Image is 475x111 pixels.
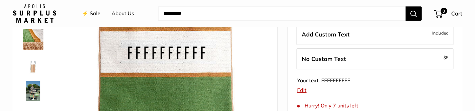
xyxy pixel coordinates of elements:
[22,28,45,51] a: description_A close up of our first Chenille Jute Market Bag
[434,8,462,19] a: 0 Cart
[432,29,449,37] span: Included
[158,6,406,21] input: Search...
[442,54,449,61] span: -
[443,55,449,60] span: $5
[297,48,453,70] label: Leave Blank
[441,8,447,14] span: 0
[302,31,350,38] span: Add Custom Text
[23,29,43,50] img: description_A close up of our first Chenille Jute Market Bag
[406,6,422,21] button: Search
[297,77,350,84] span: Your text: FFFFFFFFFF
[302,55,346,63] span: No Custom Text
[297,87,306,93] a: Edit
[297,24,453,45] label: Add Custom Text
[22,54,45,77] a: Market Bag in Court Green Chenille with Adjustable Handle
[82,9,100,18] a: ⚡️ Sale
[112,9,134,18] a: About Us
[22,79,45,103] a: Market Bag in Court Green Chenille with Adjustable Handle
[13,4,56,23] img: Apolis: Surplus Market
[23,55,43,76] img: Market Bag in Court Green Chenille with Adjustable Handle
[297,103,358,109] span: Hurry! Only 7 units left
[23,81,43,101] img: Market Bag in Court Green Chenille with Adjustable Handle
[451,10,462,17] span: Cart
